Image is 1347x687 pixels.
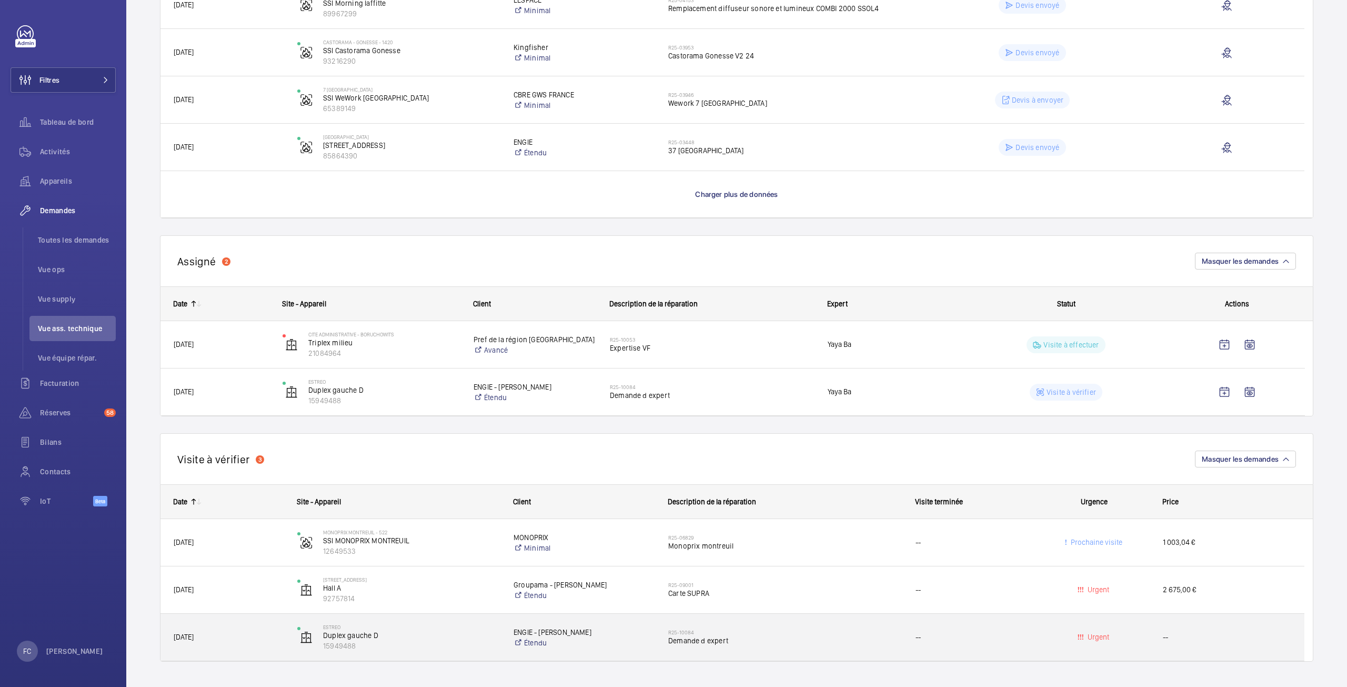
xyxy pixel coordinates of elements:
span: Vue supply [38,294,116,304]
a: Minimal [514,53,655,63]
h2: R25-10084 [668,629,902,635]
a: Minimal [514,543,655,553]
span: Vue équipe répar. [38,353,116,363]
span: Beta [93,496,107,506]
span: [DATE] [174,585,194,594]
a: Étendu [514,147,655,158]
p: Groupama - [PERSON_NAME] [514,580,655,590]
p: 89967299 [323,8,500,19]
span: [DATE] [174,633,194,641]
p: ENGIE [514,137,655,147]
p: ESTREO [323,624,500,630]
span: -- [916,633,921,641]
p: FC [23,646,31,656]
span: [DATE] [174,95,194,104]
button: Masquer les demandes [1195,253,1296,270]
span: Visite terminée [915,497,963,506]
span: [DATE] [174,1,194,9]
span: Urgent [1085,585,1109,594]
a: Minimal [514,100,655,111]
span: Appareils [40,176,116,186]
span: Masquer les demandes [1202,257,1279,265]
span: Prochaine visite [1069,538,1122,546]
span: Expert [827,300,848,308]
span: Expertise VF [610,343,814,353]
p: 85864390 [323,151,500,161]
h2: R25-10084 [610,384,814,390]
h2: R25-03946 [668,92,902,98]
img: fire_alarm.svg [300,536,313,549]
p: Castorama - GONESSE - 1420 [323,39,500,45]
span: Client [513,497,531,506]
span: Toutes les demandes [38,235,116,245]
div: 2 [222,257,230,266]
span: Urgent [1085,633,1109,641]
div: Press SPACE to select this row. [160,321,1305,369]
div: Date [173,300,187,308]
p: 65389149 [323,103,500,114]
span: [DATE] [174,387,194,396]
p: ENGIE - [PERSON_NAME] [514,627,655,638]
span: Demande d expert [610,390,814,401]
span: 1 003,04 € [1163,536,1291,549]
p: Visite à effectuer [1043,340,1099,350]
img: elevator.svg [285,386,298,399]
span: Demande d expert [668,635,902,646]
p: 7 [GEOGRAPHIC_DATA] [323,86,500,93]
span: IoT [40,496,93,506]
span: Réserves [40,407,100,418]
a: Avancé [474,345,596,355]
img: fire_alarm.svg [300,46,313,59]
p: Devis à envoyer [1012,95,1064,105]
p: CBRE GWS FRANCE [514,89,655,100]
span: Actions [1225,300,1249,308]
p: Devis envoyé [1016,142,1059,153]
p: Duplex gauche D [308,385,460,395]
span: Price [1162,497,1179,506]
p: 93216290 [323,56,500,66]
div: Press SPACE to select this row. [160,614,1304,661]
h2: R25-09001 [668,582,902,588]
span: Carte SUPRA [668,588,902,599]
p: 15949488 [323,641,500,651]
p: 21084964 [308,348,460,359]
span: Wework 7 [GEOGRAPHIC_DATA] [668,98,902,108]
p: SSI Castorama Gonesse [323,45,500,56]
h2: R25-03953 [668,44,902,51]
span: [DATE] [174,538,194,546]
span: Remplacement diffuseur sonore et lumineux COMBI 2000 SSOL4 [668,3,902,14]
span: Monoprix montreuil [668,541,902,551]
span: Urgence [1081,497,1108,506]
img: elevator.svg [285,338,298,351]
span: Demandes [40,205,116,216]
span: 2 675,00 € [1163,584,1291,596]
span: [DATE] [174,48,194,56]
span: Bilans [40,437,116,447]
span: Activités [40,146,116,157]
span: Site - Appareil [297,497,341,506]
span: Client [473,300,491,308]
span: Masquer les demandes [1202,455,1279,463]
div: 3 [256,455,264,464]
span: Yaya Ba [828,386,950,398]
span: Tableau de bord [40,117,116,127]
span: [DATE] [174,340,194,349]
a: Minimal [514,5,655,16]
p: ENGIE - [PERSON_NAME] [474,382,596,392]
p: [STREET_ADDRESS] [323,576,500,583]
p: 12649533 [323,546,500,556]
span: Charger plus de données [695,190,778,198]
h2: R25-03448 [668,139,902,145]
button: Filtres [11,67,116,93]
p: Kingfisher [514,42,655,53]
img: elevator.svg [300,584,313,596]
a: Étendu [474,392,596,403]
span: Statut [1057,300,1075,308]
p: SSI MONOPRIX MONTREUIL [323,535,500,546]
span: -- [916,538,921,546]
span: Site - Appareil [282,300,326,308]
a: Étendu [514,638,655,648]
h2: R25-10053 [610,336,814,343]
span: Facturation [40,378,116,389]
a: Étendu [514,590,655,601]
